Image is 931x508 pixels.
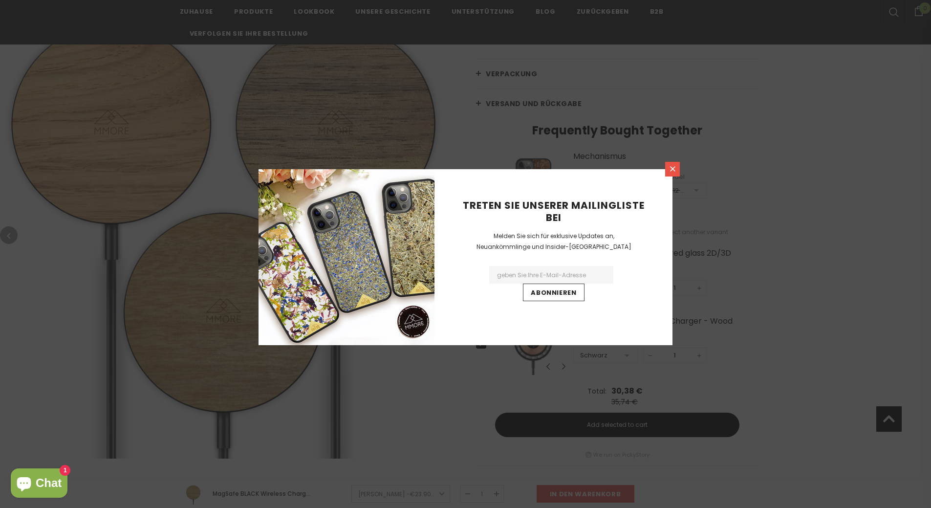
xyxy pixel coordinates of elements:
inbox-online-store-chat: Onlineshop-Chat von Shopify [8,468,70,500]
span: Treten Sie unserer Mailingliste bei [463,199,645,224]
a: Schließen [665,162,680,177]
span: Melden Sie sich für exklusive Updates an, Neuankömmlinge und Insider-[GEOGRAPHIC_DATA] [476,232,631,251]
input: Email Address [489,266,613,284]
input: Abonnieren [523,284,585,301]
